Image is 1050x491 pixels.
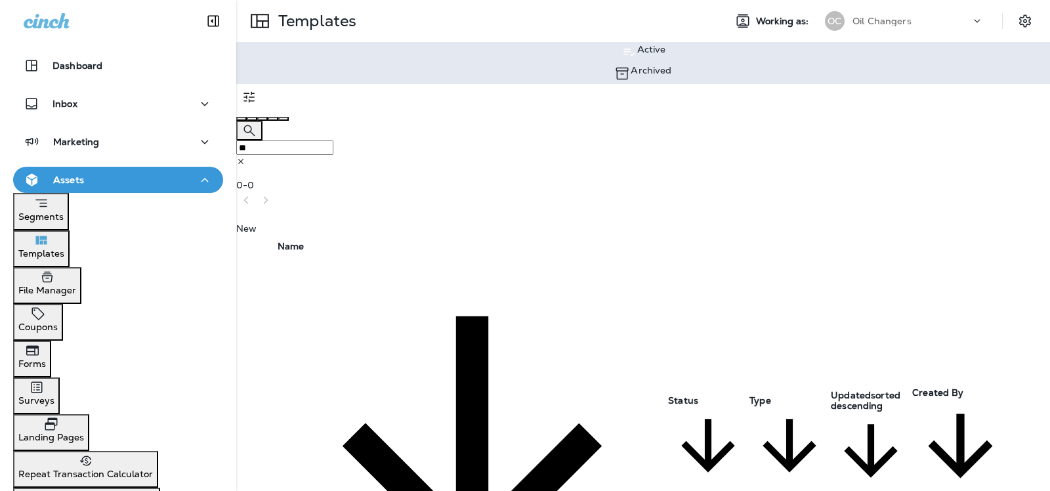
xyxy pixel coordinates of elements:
[13,193,69,230] button: Segments
[13,53,223,79] button: Dashboard
[18,322,58,332] p: Coupons
[831,389,871,401] span: Updated
[53,175,84,185] p: Assets
[278,240,304,252] span: Name
[18,248,64,259] p: Templates
[668,395,748,450] span: Status
[13,91,223,117] button: Inbox
[825,11,845,31] div: OC
[13,451,158,488] button: Repeat Transaction Calculator
[631,65,671,75] p: Archived
[236,84,262,110] button: Filters
[195,8,232,34] button: Collapse Sidebar
[278,240,667,451] span: Name
[13,341,51,377] button: Forms
[13,267,81,304] button: File Manager
[13,129,223,155] button: Marketing
[13,414,89,451] button: Landing Pages
[912,387,963,398] span: Created By
[236,121,262,140] button: Collapse Search
[749,395,771,406] span: Type
[18,469,153,479] p: Repeat Transaction Calculator
[273,11,356,31] p: Templates
[236,223,1050,234] p: New
[637,44,666,54] p: Active
[1013,9,1037,33] button: Settings
[18,358,46,369] p: Forms
[13,304,63,341] button: Coupons
[236,180,1047,190] div: 0 - 0
[52,98,77,109] p: Inbox
[912,387,1009,451] span: Created By
[756,16,812,27] span: Working as:
[13,167,223,193] button: Assets
[52,60,102,71] p: Dashboard
[13,230,70,267] button: Templates
[18,395,54,406] p: Surveys
[13,377,60,414] button: Surveys
[831,389,900,412] span: sorted descending
[852,16,912,26] p: Oil Changers
[668,395,698,406] span: Status
[18,211,64,222] p: Segments
[18,285,76,295] p: File Manager
[53,137,99,147] p: Marketing
[831,389,911,456] span: Updatedsorted descending
[749,395,829,450] span: Type
[18,432,84,442] p: Landing Pages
